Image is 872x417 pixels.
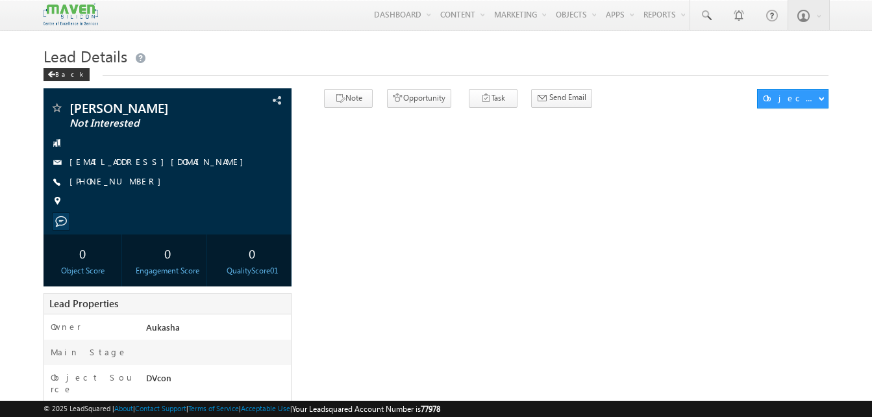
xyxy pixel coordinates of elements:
label: Owner [51,321,81,333]
span: Not Interested [69,117,222,130]
span: [PERSON_NAME] [69,101,222,114]
a: [EMAIL_ADDRESS][DOMAIN_NAME] [69,156,250,167]
button: Note [324,89,373,108]
label: Object Source [51,372,134,395]
span: 77978 [421,404,440,414]
div: Engagement Score [132,265,203,277]
span: Aukasha [146,322,180,333]
a: About [114,404,133,412]
span: Your Leadsquared Account Number is [292,404,440,414]
div: 0 [216,241,288,265]
span: © 2025 LeadSquared | | | | | [44,403,440,415]
button: Task [469,89,517,108]
button: Opportunity [387,89,451,108]
div: 0 [132,241,203,265]
div: 0 [47,241,118,265]
div: QualityScore01 [216,265,288,277]
div: Object Score [47,265,118,277]
a: Terms of Service [188,404,239,412]
button: Object Actions [757,89,828,108]
span: [PHONE_NUMBER] [69,175,168,188]
a: Back [44,68,96,79]
a: Contact Support [135,404,186,412]
span: Lead Properties [49,297,118,310]
div: Back [44,68,90,81]
img: Custom Logo [44,3,98,26]
span: Send Email [549,92,586,103]
div: Object Actions [763,92,818,104]
a: Acceptable Use [241,404,290,412]
div: DVcon [143,372,291,390]
label: Main Stage [51,346,127,358]
span: Lead Details [44,45,127,66]
button: Send Email [531,89,592,108]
